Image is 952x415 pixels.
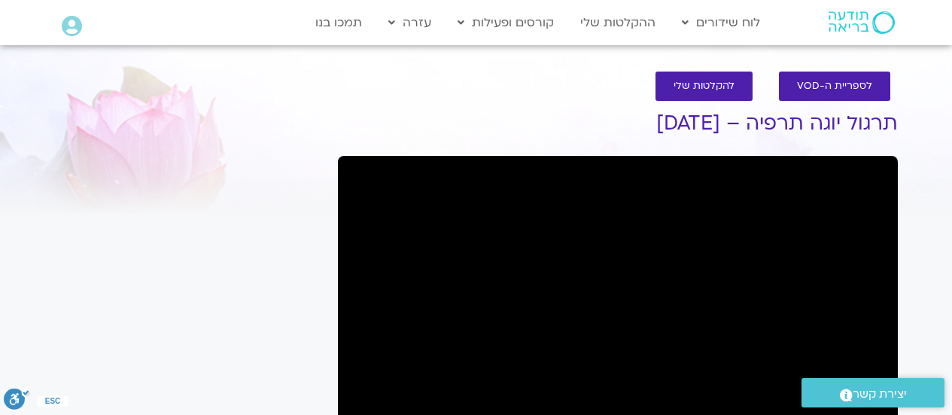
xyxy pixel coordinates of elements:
[797,81,872,92] span: לספריית ה-VOD
[674,81,735,92] span: להקלטות שלי
[779,72,890,101] a: לספריית ה-VOD
[853,384,907,404] span: יצירת קשר
[450,8,561,37] a: קורסים ופעילות
[655,72,753,101] a: להקלטות שלי
[338,112,898,135] h1: תרגול יוגה תרפיה – [DATE]
[308,8,370,37] a: תמכו בנו
[381,8,439,37] a: עזרה
[801,378,944,407] a: יצירת קשר
[573,8,663,37] a: ההקלטות שלי
[674,8,768,37] a: לוח שידורים
[829,11,895,34] img: תודעה בריאה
